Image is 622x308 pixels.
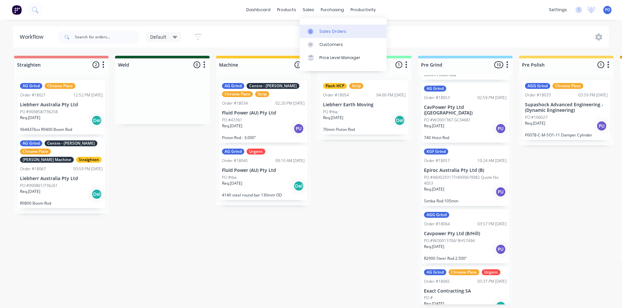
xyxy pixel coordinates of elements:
[219,80,307,143] div: AG GrindCentre - [PERSON_NAME]Chrome PlateStripOrder #1803402:20 PM [DATE]Fluid Power (AU) Pty Lt...
[222,100,248,106] div: Order #18034
[150,33,166,40] span: Default
[424,295,433,301] p: PO #
[424,168,507,173] p: Epiroc Australia Pty Ltd (B)
[525,92,551,98] div: Order #18033
[424,105,507,116] p: CavPower Pty Ltd ([GEOGRAPHIC_DATA])
[596,121,607,131] div: PU
[424,123,444,129] p: Req. [DATE]
[222,175,236,180] p: PO #tba
[300,38,387,51] a: Customers
[222,158,248,164] div: Order #18045
[495,244,506,255] div: PU
[525,133,608,137] p: P0078-C-M-SO1-11 Damper Cylinder
[424,135,507,140] p: 740 Hoist Rod
[73,166,103,172] div: 03:59 PM [DATE]
[424,301,444,307] p: Req. [DATE]
[300,51,387,64] a: Price Level Manager
[319,42,343,48] div: Customers
[605,7,610,13] span: PO
[320,80,408,134] div: Flash HCPStripOrder #1805404:00 PM [DATE]Liebherr Earth MovingPO #tbaReq.[DATE]Del70mm Piston Rod
[75,31,140,44] input: Search for orders...
[525,83,550,89] div: AGG Grind
[421,146,509,206] div: KGF GrindOrder #1805710:24 AM [DATE]Epiroc Australia Pty Ltd (B)PO #4600293177/4000679982 Quote N...
[45,140,97,146] div: Centre - [PERSON_NAME]
[424,149,448,154] div: KGF Grind
[477,95,507,101] div: 02:59 PM [DATE]
[73,92,103,98] div: 12:52 PM [DATE]
[421,209,509,263] div: AGG GrindOrder #1806403:57 PM [DATE]Cavpower Pty Ltd (B/Hill)PO #WO0013704/ BH57494Req.[DATE]PUR2...
[222,135,305,140] p: Piston Rod - 3.000"
[222,83,244,89] div: AG Grind
[578,92,608,98] div: 03:59 PM [DATE]
[317,5,347,15] div: purchasing
[20,176,103,181] p: Liebherr Australia Pty Ltd
[323,127,406,132] p: 70mm Piston Rod
[20,183,58,189] p: PO #900861/736261
[20,33,47,41] div: Workflow
[247,83,299,89] div: Centre - [PERSON_NAME]
[293,123,304,134] div: PU
[522,80,610,140] div: AGG GrindChrome PlateOrder #1803303:59 PM [DATE]Supashock Advanced Engineering - (Dynamic Enginee...
[20,127,103,132] p: 9644376sx R9400 Boom Rod
[323,102,406,108] p: Liebherr Earth Moving
[222,193,305,197] p: 4140 steel round bar 130mm OD
[20,92,46,98] div: Order #18021
[449,269,479,275] div: Chrome Plate
[421,83,509,143] div: AG GrindOrder #1805302:59 PM [DATE]CavPower Pty Ltd ([GEOGRAPHIC_DATA])PO #WO001367 GC34681Req.[D...
[319,29,346,34] div: Sales Orders
[525,114,548,120] p: PO #106027
[255,91,269,97] div: Strip
[477,278,507,284] div: 03:37 PM [DATE]
[424,186,444,192] p: Req. [DATE]
[45,83,75,89] div: Chrome Plate
[323,115,343,121] p: Req. [DATE]
[17,138,105,208] div: AG GrindCentre - [PERSON_NAME]Chrome Plate[PERSON_NAME] MachineStraightenOrder #1806703:59 PM [DA...
[222,180,242,186] p: Req. [DATE]
[525,120,545,126] p: Req. [DATE]
[424,95,450,101] div: Order #18053
[299,5,317,15] div: sales
[424,117,471,123] p: PO #WO001367 GC34681
[424,175,507,186] p: PO #4600293177/4000679982 Quote No. 4053
[424,212,449,218] div: AGG Grind
[275,100,305,106] div: 02:20 PM [DATE]
[424,256,507,261] p: R2900 Steer Rod 2.500"
[323,83,347,89] div: Flash HCP
[482,269,500,275] div: Urgent
[243,5,274,15] a: dashboard
[349,83,363,89] div: Strip
[222,123,242,129] p: Req. [DATE]
[293,181,304,191] div: Del
[394,115,405,126] div: Del
[495,123,506,134] div: PU
[76,157,102,163] div: Straighten
[424,244,444,250] p: Req. [DATE]
[319,55,360,61] div: Price Level Manager
[12,5,22,15] img: Factory
[20,109,58,115] p: PO #900858/736258
[20,149,51,154] div: Chrome Plate
[17,80,105,134] div: AG GrindChrome PlateOrder #1802112:52 PM [DATE]Liebherr Australia Pty LtdPO #900858/736258Req.[DA...
[222,91,253,97] div: Chrome Plate
[275,158,305,164] div: 09:10 AM [DATE]
[300,25,387,38] a: Sales Orders
[20,189,40,195] p: Req. [DATE]
[477,221,507,227] div: 03:57 PM [DATE]
[20,83,42,89] div: AG Grind
[424,238,475,244] p: PO #WO0013704/ BH57494
[20,166,46,172] div: Order #18067
[424,86,446,92] div: AG Grind
[424,221,450,227] div: Order #18064
[20,157,74,163] div: [PERSON_NAME] Machine
[20,201,103,206] p: R9800 Boom Rod
[274,5,299,15] div: products
[222,149,244,154] div: AG Grind
[424,278,450,284] div: Order #18065
[20,140,42,146] div: AG Grind
[424,288,507,294] p: Exact Contracting SA
[347,5,379,15] div: productivity
[424,231,507,236] p: Cavpower Pty Ltd (B/Hill)
[247,149,265,154] div: Urgent
[20,115,40,121] p: Req. [DATE]
[552,83,583,89] div: Chrome Plate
